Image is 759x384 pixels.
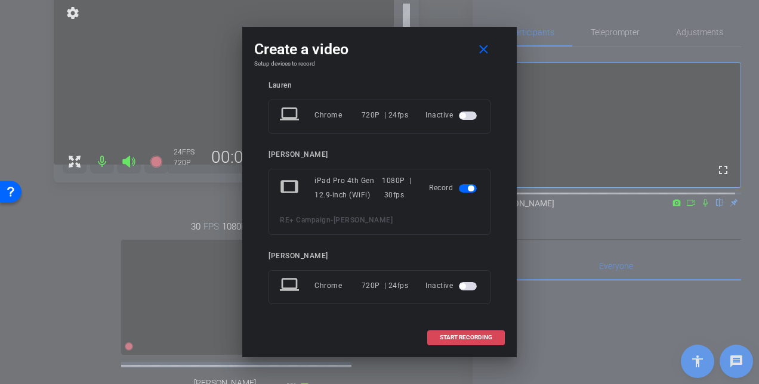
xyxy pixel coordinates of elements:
[362,104,409,126] div: 720P | 24fps
[425,104,479,126] div: Inactive
[314,174,382,202] div: iPad Pro 4th Gen 12.9-inch (WiFi)
[334,216,393,224] span: [PERSON_NAME]
[280,177,301,199] mat-icon: tablet
[382,174,412,202] div: 1080P | 30fps
[254,39,505,60] div: Create a video
[280,216,331,224] span: RE+ Campaign
[254,60,505,67] h4: Setup devices to record
[331,216,334,224] span: -
[427,330,505,345] button: START RECORDING
[280,104,301,126] mat-icon: laptop
[280,275,301,296] mat-icon: laptop
[425,275,479,296] div: Inactive
[269,150,490,159] div: [PERSON_NAME]
[269,252,490,261] div: [PERSON_NAME]
[429,174,479,202] div: Record
[362,275,409,296] div: 720P | 24fps
[440,335,492,340] span: START RECORDING
[269,81,490,90] div: Lauren
[476,42,491,57] mat-icon: close
[314,104,362,126] div: Chrome
[314,275,362,296] div: Chrome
